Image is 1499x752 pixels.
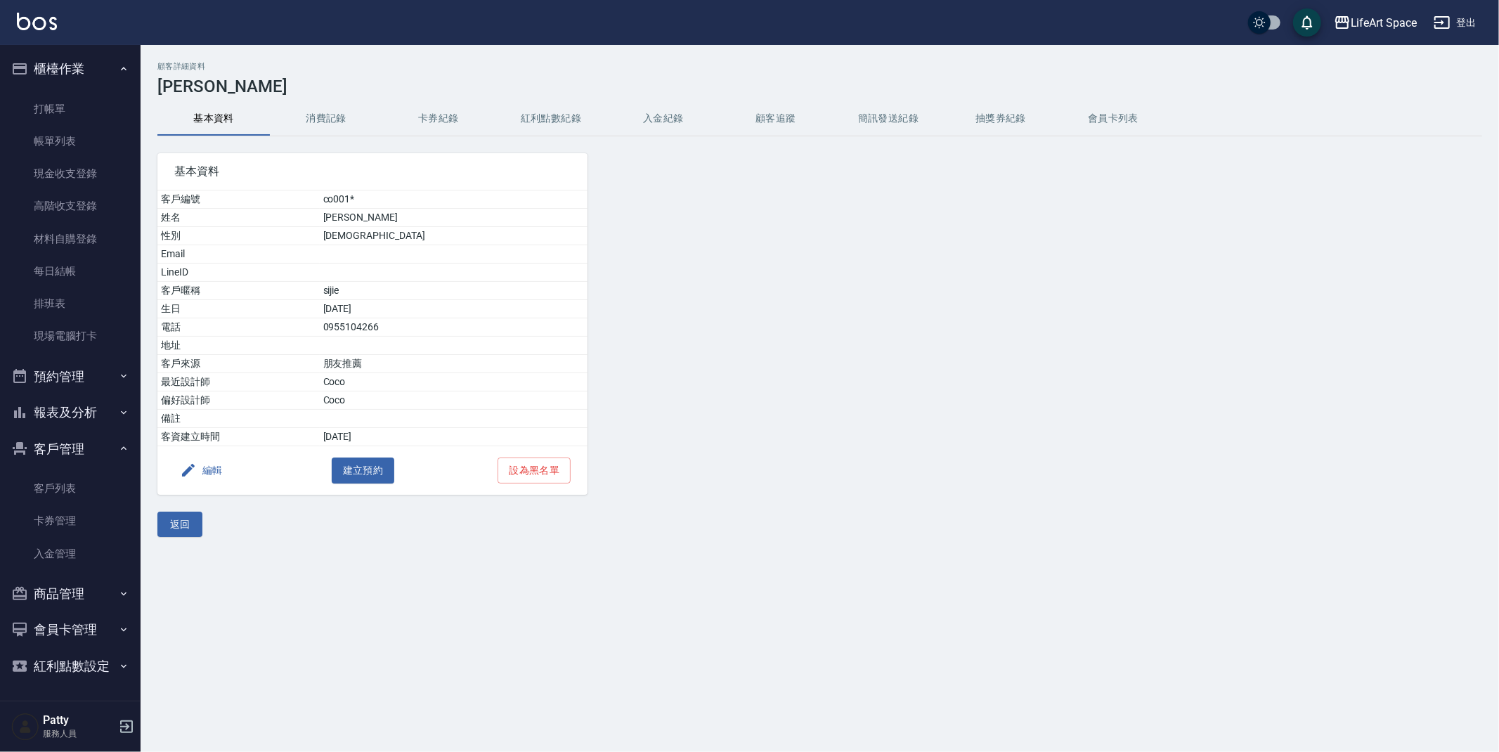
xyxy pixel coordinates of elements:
[320,209,588,227] td: [PERSON_NAME]
[832,102,945,136] button: 簡訊發送紀錄
[6,472,135,505] a: 客戶列表
[320,282,588,300] td: sijie
[157,373,320,391] td: 最近設計師
[6,538,135,570] a: 入金管理
[157,282,320,300] td: 客戶暱稱
[495,102,607,136] button: 紅利點數紀錄
[157,102,270,136] button: 基本資料
[1328,8,1422,37] button: LifeArt Space
[157,190,320,209] td: 客戶編號
[6,505,135,537] a: 卡券管理
[720,102,832,136] button: 顧客追蹤
[1351,14,1417,32] div: LifeArt Space
[6,576,135,612] button: 商品管理
[174,458,228,484] button: 編輯
[157,209,320,227] td: 姓名
[320,318,588,337] td: 0955104266
[6,125,135,157] a: 帳單列表
[498,458,571,484] button: 設為黑名單
[320,227,588,245] td: [DEMOGRAPHIC_DATA]
[157,227,320,245] td: 性別
[1057,102,1169,136] button: 會員卡列表
[6,255,135,287] a: 每日結帳
[320,373,588,391] td: Coco
[157,77,1482,96] h3: [PERSON_NAME]
[157,410,320,428] td: 備註
[320,428,588,446] td: [DATE]
[6,320,135,352] a: 現場電腦打卡
[382,102,495,136] button: 卡券紀錄
[157,337,320,355] td: 地址
[157,318,320,337] td: 電話
[157,245,320,264] td: Email
[157,512,202,538] button: 返回
[6,431,135,467] button: 客戶管理
[43,713,115,727] h5: Patty
[6,93,135,125] a: 打帳單
[174,164,571,179] span: 基本資料
[157,428,320,446] td: 客資建立時間
[320,190,588,209] td: co001*
[945,102,1057,136] button: 抽獎券紀錄
[6,157,135,190] a: 現金收支登錄
[6,648,135,685] button: 紅利點數設定
[270,102,382,136] button: 消費記錄
[157,300,320,318] td: 生日
[607,102,720,136] button: 入金紀錄
[6,223,135,255] a: 材料自購登錄
[6,394,135,431] button: 報表及分析
[43,727,115,740] p: 服務人員
[157,355,320,373] td: 客戶來源
[6,190,135,222] a: 高階收支登錄
[6,51,135,87] button: 櫃檯作業
[6,358,135,395] button: 預約管理
[157,62,1482,71] h2: 顧客詳細資料
[320,391,588,410] td: Coco
[1293,8,1321,37] button: save
[17,13,57,30] img: Logo
[157,264,320,282] td: LineID
[6,287,135,320] a: 排班表
[320,355,588,373] td: 朋友推薦
[11,713,39,741] img: Person
[332,458,395,484] button: 建立預約
[6,611,135,648] button: 會員卡管理
[320,300,588,318] td: [DATE]
[157,391,320,410] td: 偏好設計師
[1428,10,1482,36] button: 登出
